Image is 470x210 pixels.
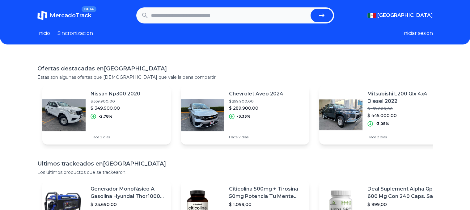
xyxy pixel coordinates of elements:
[367,13,376,18] img: Mexico
[375,121,389,126] p: -3,05%
[181,85,309,145] a: Featured imageChevrolet Aveo 2024$ 299.900,00$ 289.900,00-3,33%Hace 2 días
[37,10,91,20] a: MercadoTrackBETA
[402,30,433,37] button: Iniciar sesion
[229,201,304,208] p: $ 1.099,00
[229,185,304,200] p: Citicolina 500mg + Tirosina 50mg Potencia Tu Mente (120caps) Sabor Sin Sabor
[367,106,443,111] p: $ 459.000,00
[319,93,362,136] img: Featured image
[229,90,283,98] p: Chevrolet Aveo 2024
[42,85,171,145] a: Featured imageNissan Np300 2020$ 359.900,00$ 349.900,00-2,78%Hace 2 días
[367,135,443,140] p: Hace 2 días
[37,30,50,37] a: Inicio
[367,201,443,208] p: $ 999,00
[57,30,93,37] a: Sincronizacion
[367,185,443,200] p: Deal Suplement Alpha Gpc 600 Mg Con 240 Caps. Salud Cerebral Sabor S/n
[91,90,140,98] p: Nissan Np300 2020
[367,12,433,19] button: [GEOGRAPHIC_DATA]
[37,159,433,168] h1: Ultimos trackeados en [GEOGRAPHIC_DATA]
[377,12,433,19] span: [GEOGRAPHIC_DATA]
[37,10,47,20] img: MercadoTrack
[50,12,91,19] span: MercadoTrack
[37,169,433,175] p: Los ultimos productos que se trackearon.
[42,93,86,136] img: Featured image
[229,99,283,104] p: $ 299.900,00
[82,6,96,12] span: BETA
[91,135,140,140] p: Hace 2 días
[91,201,166,208] p: $ 23.690,00
[99,114,112,119] p: -2,78%
[237,114,251,119] p: -3,33%
[37,64,433,73] h1: Ofertas destacadas en [GEOGRAPHIC_DATA]
[319,85,448,145] a: Featured imageMitsubishi L200 Glx 4x4 Diesel 2022$ 459.000,00$ 445.000,00-3,05%Hace 2 días
[91,105,140,111] p: $ 349.900,00
[37,74,433,80] p: Estas son algunas ofertas que [DEMOGRAPHIC_DATA] que vale la pena compartir.
[91,99,140,104] p: $ 359.900,00
[181,93,224,136] img: Featured image
[367,112,443,119] p: $ 445.000,00
[367,90,443,105] p: Mitsubishi L200 Glx 4x4 Diesel 2022
[91,185,166,200] p: Generador Monofásico A Gasolina Hyundai Thor10000 P 11.5 Kw
[229,135,283,140] p: Hace 2 días
[229,105,283,111] p: $ 289.900,00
